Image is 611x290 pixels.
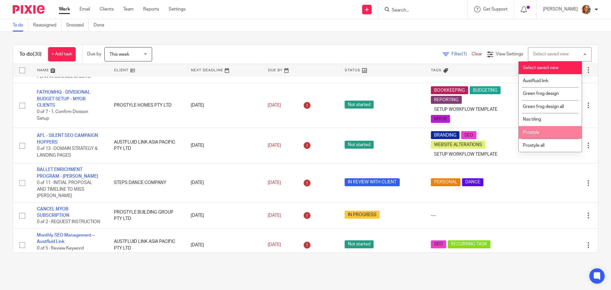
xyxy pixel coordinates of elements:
td: AUSTFLUID LINK ASIA PACIFIC PTY LTD [108,229,185,261]
span: [DATE] [268,143,281,148]
span: Select saved view [523,66,558,70]
span: 0 of 11 · INITIAL PROPOSAL AND TIMELINE TO MISS [PERSON_NAME] [37,180,92,198]
td: [DATE] [184,128,261,163]
a: + Add task [48,47,76,61]
span: IN PROGRESS [345,211,380,219]
td: AUSTFLUID LINK ASIA PACIFIC PTY LTD [108,128,185,163]
p: Due by [87,51,101,57]
span: SETUP WORKFLOW TEMPLATE [431,105,501,113]
span: RECURRING TASK [448,240,490,248]
span: Green frog design [523,91,559,96]
td: [DATE] [184,83,261,128]
span: [DATE] [268,103,281,108]
span: REPORTING [431,96,462,104]
span: Prostyle all [523,143,544,148]
span: [DATE] [268,213,281,218]
span: Get Support [483,7,508,11]
span: Nss tiling [523,117,541,122]
span: DANCE [462,178,483,186]
span: This week [109,52,129,57]
span: Not started [345,240,374,248]
span: Not started [345,141,374,149]
a: Clear [472,52,482,56]
a: CANCEL MYOB SUBSCRIPTION [37,207,69,218]
a: Monthly SEO Management – Austfluid Link [37,233,95,244]
p: [PERSON_NAME] [543,6,578,12]
span: Austfluid link [523,79,548,83]
span: 0 of 13 · DOMAIN STRATEGY & LANDING PAGES [37,146,98,158]
a: To do [13,19,28,32]
a: Work [59,6,70,12]
span: MYOB [431,115,450,123]
span: BOOKKEEPING [431,86,468,94]
a: Clients [100,6,114,12]
a: Settings [169,6,186,12]
a: BALLET ENRICHMENT PROGRAM - [PERSON_NAME] [37,167,98,178]
img: Avatar.png [581,4,591,15]
span: 0 of 7 · 1. Confirm Division Setup [37,110,88,121]
a: Email [80,6,90,12]
span: (30) [33,52,42,57]
td: PROSTYLE HOMES PTY LTD [108,83,185,128]
span: SEO [461,131,476,139]
td: [DATE] [184,229,261,261]
a: Reports [143,6,159,12]
a: FATHOMHQ - DIVISIONAL BUDGET SETUP - MYOB CLIENTS [37,90,90,108]
span: [DATE] [268,243,281,247]
a: Team [123,6,134,12]
a: Done [94,19,109,32]
h1: To do [19,51,42,58]
span: Green frog design all [523,104,564,109]
span: IN REVIEW WITH CLIENT [345,178,400,186]
td: [DATE] [184,163,261,202]
span: 0 of 5 · Review Keyword Rankings in Wincher – Day 0 [37,246,93,257]
td: STEPS DANCE COMPANY [108,163,185,202]
td: [DATE] [184,202,261,229]
span: (1) [462,52,467,56]
span: SEO [431,240,446,248]
span: BUDGETING [470,86,501,94]
span: PERSONAL [431,178,460,186]
span: Tags [431,68,442,72]
div: Select saved view [533,52,569,56]
input: Search [391,8,448,13]
span: View Settings [496,52,523,56]
a: Snoozed [66,19,89,32]
span: Prostyle [523,130,539,135]
span: [DATE] [268,180,281,185]
a: AFL - SILENT SEO CAMPAIGN HOPPERS [37,133,98,144]
a: Reassigned [33,19,61,32]
span: 0 of 2 · REQUEST INSTRUCTION [37,220,100,224]
img: Pixie [13,5,45,14]
span: Filter [452,52,472,56]
span: WEBSITE ALTERATIONS [431,141,485,149]
div: --- [431,212,515,219]
td: PROSTYLE BUILDING GROUP PTY LTD [108,202,185,229]
span: SETUP WORKFLOW TEMPLATE [431,150,501,158]
span: BRANDING [431,131,460,139]
span: Not started [345,101,374,109]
